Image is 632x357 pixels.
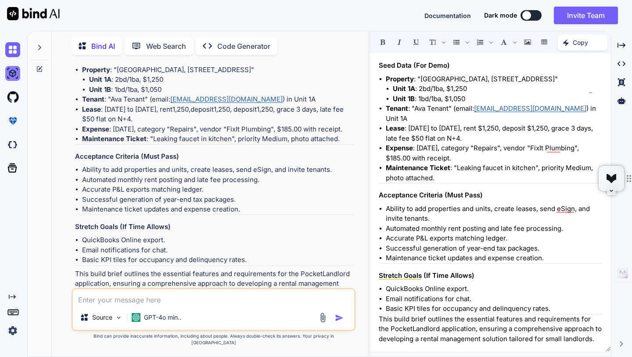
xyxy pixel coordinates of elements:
li: Ability to add properties and units, create leases, send eSign, and invite tenants. [386,204,602,224]
strong: Expense [82,125,109,133]
strong: Unit 1B [89,85,111,94]
strong: Property [386,75,414,83]
p: This build brief outlines the essential features and requirements for the PocketLandlord applicat... [75,269,353,299]
mi: p [198,105,202,113]
strong: Maintenance Ticket [386,164,450,172]
span: Insert table [536,35,552,50]
button: Invite Team [554,7,618,24]
strong: Lease [82,105,101,113]
strong: Tenant [82,95,104,103]
li: Accurate P&L exports matching ledger. [82,185,353,195]
h3: Stretch Goals (If Time Allows) [379,271,602,281]
mi: i [210,105,212,113]
strong: Tenant [386,104,408,113]
li: : [DATE] to [DATE], rent 1,250, grace 3 days, late fee $50 flat on N+4. [82,105,353,124]
mn: 250 [177,105,189,113]
li: Accurate P&L exports matching ledger. [386,233,602,244]
li: : [DATE] to [DATE], rent $1,250, deposit $1,250, grace 3 days, late fee $50 flat on N+4. [386,124,602,143]
li: Email notifications for chat. [82,245,353,255]
p: This build brief outlines the essential features and requirements for the PocketLandlord applicat... [379,314,602,344]
a: [EMAIL_ADDRESS][DOMAIN_NAME] [170,95,283,103]
img: darkCloudIdeIcon [5,137,20,152]
span: Font size [425,35,448,50]
p: Copy [573,38,588,47]
img: githubLight [5,90,20,105]
p: Web Search [146,41,186,51]
span: Font family [496,35,519,50]
li: QuickBooks Online export. [386,284,602,294]
li: Successful generation of year-end tax packages. [386,244,602,254]
li: : [DATE], category "Repairs", vendor "FixIt Plumbing", $185.00 with receipt. [386,143,602,163]
strong: Property [82,66,110,74]
span: Underline [408,35,424,50]
li: Email notifications for chat. [386,294,602,304]
strong: Unit 1A [89,75,111,84]
mi: o [202,105,206,113]
a: [EMAIL_ADDRESS][DOMAIN_NAME] [474,104,586,113]
li: Basic KPI tiles for occupancy and delinquency rates. [82,255,353,265]
li: : 1bd/1ba, $1,050 [89,85,353,95]
li: Successful generation of year-end tax packages. [82,195,353,205]
img: icon [335,313,344,322]
li: Maintenance ticket updates and expense creation. [82,204,353,215]
h3: Stretch Goals (If Time Allows) [75,222,353,232]
img: ai-studio [5,66,20,81]
img: Bind AI [7,7,60,20]
li: : 1bd/1ba, $1,050 [393,94,602,104]
p: Bind AI [91,41,115,51]
p: Bind can provide inaccurate information, including about people. Always double-check its answers.... [72,333,355,346]
li: Automated monthly rent posting and late fee processing. [386,224,602,234]
img: chat [5,42,20,57]
h3: Acceptance Criteria (Must Pass) [75,152,353,162]
h3: Acceptance Criteria (Must Pass) [379,190,602,200]
li: : 2bd/1ba, $1,250 [393,84,602,94]
strong: Unit 1A [393,84,415,93]
img: premium [5,113,20,128]
li: : "Leaking faucet in kitchen", priority Medium, photo attached. [386,163,602,183]
img: attachment [318,313,328,323]
mo: , [175,105,177,113]
img: GPT-4o mini [132,313,140,322]
mn: 1 [172,105,175,113]
li: : "[GEOGRAPHIC_DATA], [STREET_ADDRESS]" [386,74,602,104]
strong: Maintenance Ticket [82,135,147,143]
span: Insert Ordered List [472,35,495,50]
h3: Seed Data (For Demo) [379,61,602,71]
span: Insert Unordered List [449,35,471,50]
p: Code Generator [217,41,270,51]
li: : 2bd/1ba, $1,250 [89,75,353,85]
img: Pick Models [115,314,122,321]
span: Italic [391,35,407,50]
button: Documentation [424,11,471,20]
mo: , [189,105,190,113]
li: : "[GEOGRAPHIC_DATA], [STREET_ADDRESS]" [82,65,353,95]
li: : "Leaking faucet in kitchen", priority Medium, photo attached. [82,134,353,144]
li: : "Ava Tenant" (email: ) in Unit 1A [386,104,602,124]
mi: d [190,105,194,113]
li: Ability to add properties and units, create leases, send eSign, and invite tenants. [82,165,353,175]
span: Dark mode [484,11,517,20]
p: Source [92,313,112,322]
mi: e [194,105,198,113]
strong: Lease [386,124,405,132]
li: Maintenance ticket updates and expense creation. [386,253,602,263]
li: QuickBooks Online export. [82,235,353,245]
span: Bold [375,35,391,50]
mi: t [212,105,214,113]
annotation: 1,250, deposit [214,105,257,113]
span: Documentation [424,12,471,19]
span: Insert Image [520,35,535,50]
li: Basic KPI tiles for occupancy and delinquency rates. [386,304,602,314]
img: settings [5,323,20,338]
strong: Expense [386,144,413,152]
mi: s [206,105,210,113]
p: GPT-4o min.. [144,313,181,322]
strong: Unit 1B [393,95,415,103]
li: Automated monthly rent posting and late fee processing. [82,175,353,185]
li: : "Ava Tenant" (email: ) in Unit 1A [82,95,353,105]
li: : [DATE], category "Repairs", vendor "FixIt Plumbing", $185.00 with receipt. [82,124,353,135]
